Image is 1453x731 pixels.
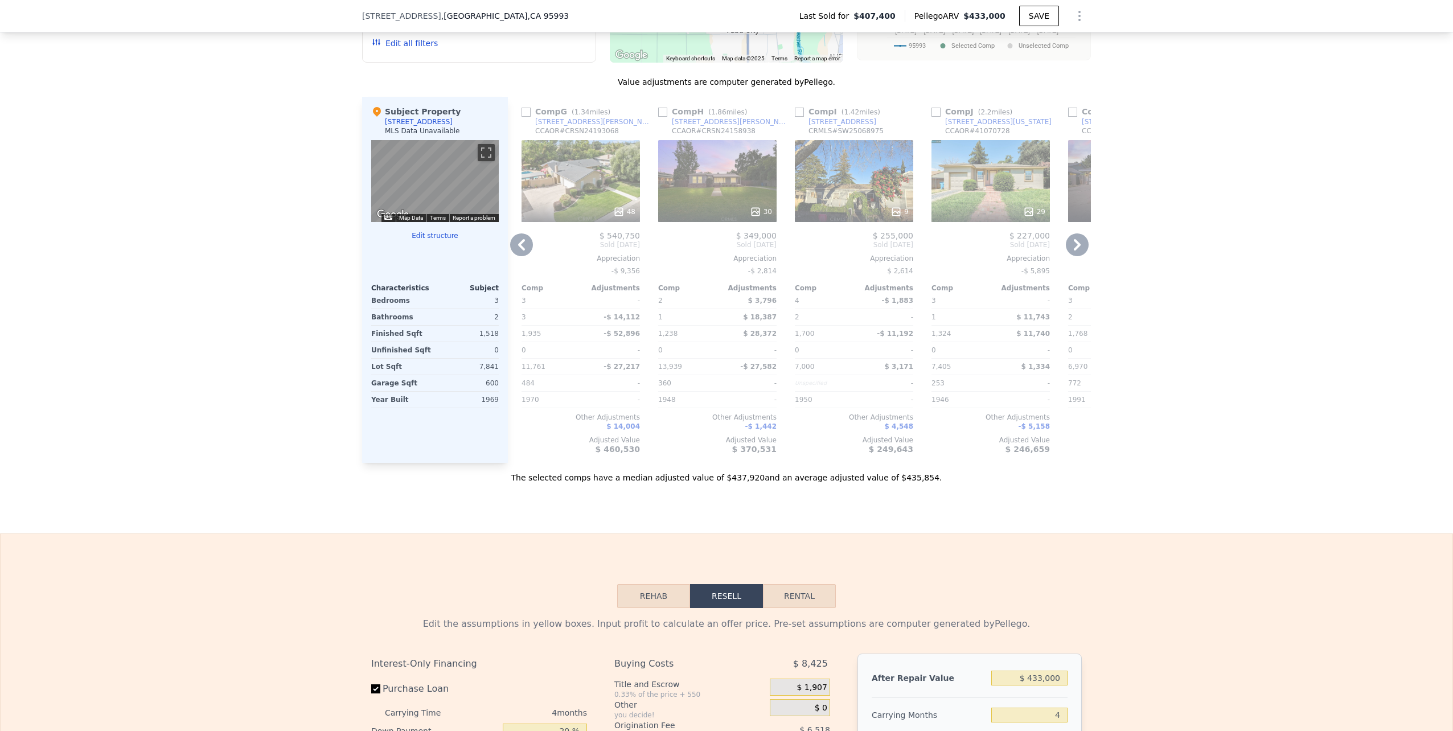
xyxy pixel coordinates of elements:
[1068,263,1187,279] div: -
[808,117,876,126] div: [STREET_ADDRESS]
[931,309,988,325] div: 1
[437,392,499,408] div: 1969
[613,48,650,63] img: Google
[583,392,640,408] div: -
[437,326,499,342] div: 1,518
[522,436,640,445] div: Adjusted Value
[795,392,852,408] div: 1950
[1068,254,1187,263] div: Appreciation
[522,330,541,338] span: 1,935
[371,684,380,693] input: Purchase Loan
[374,207,412,222] a: Open this area in Google Maps (opens a new window)
[1019,6,1059,26] button: SAVE
[617,584,690,608] button: Rehab
[931,284,991,293] div: Comp
[604,313,640,321] span: -$ 14,112
[887,267,913,275] span: $ 2,614
[374,207,412,222] img: Google
[522,284,581,293] div: Comp
[1068,379,1081,387] span: 772
[720,342,777,358] div: -
[815,703,827,713] span: $ 0
[666,55,715,63] button: Keyboard shortcuts
[795,240,913,249] span: Sold [DATE]
[799,10,854,22] span: Last Sold for
[1021,363,1050,371] span: $ 1,334
[837,108,885,116] span: ( miles)
[717,284,777,293] div: Adjustments
[384,215,392,220] button: Keyboard shortcuts
[1082,117,1150,126] div: [STREET_ADDRESS]
[1068,363,1087,371] span: 6,970
[1008,27,1030,35] text: [DATE]
[740,363,777,371] span: -$ 27,582
[522,413,640,422] div: Other Adjustments
[1019,42,1069,50] text: Unselected Comp
[522,254,640,263] div: Appreciation
[658,297,663,305] span: 2
[763,584,836,608] button: Rental
[895,27,917,35] text: [DATE]
[435,284,499,293] div: Subject
[931,436,1050,445] div: Adjusted Value
[1068,284,1127,293] div: Comp
[951,42,995,50] text: Selected Comp
[399,214,423,222] button: Map Data
[885,422,913,430] span: $ 4,548
[658,309,715,325] div: 1
[854,284,913,293] div: Adjustments
[869,445,913,454] span: $ 249,643
[613,48,650,63] a: Open this area in Google Maps (opens a new window)
[931,106,1017,117] div: Comp J
[672,117,790,126] div: [STREET_ADDRESS][PERSON_NAME]
[658,363,682,371] span: 13,939
[535,117,654,126] div: [STREET_ADDRESS][PERSON_NAME]
[437,359,499,375] div: 7,841
[522,309,578,325] div: 3
[522,379,535,387] span: 484
[567,108,615,116] span: ( miles)
[877,330,913,338] span: -$ 11,192
[1068,117,1150,126] a: [STREET_ADDRESS]
[437,375,499,391] div: 600
[522,346,526,354] span: 0
[614,711,765,720] div: you decide!
[372,38,438,49] button: Edit all filters
[914,10,964,22] span: Pellego ARV
[437,309,499,325] div: 2
[750,206,772,217] div: 30
[371,106,461,117] div: Subject Property
[371,654,587,674] div: Interest-Only Financing
[923,27,945,35] text: [DATE]
[963,11,1005,20] span: $433,000
[613,206,635,217] div: 48
[614,699,765,711] div: Other
[931,240,1050,249] span: Sold [DATE]
[931,392,988,408] div: 1946
[732,445,777,454] span: $ 370,531
[371,326,433,342] div: Finished Sqft
[522,392,578,408] div: 1970
[795,284,854,293] div: Comp
[844,108,859,116] span: 1.42
[371,231,499,240] button: Edit structure
[793,654,828,674] span: $ 8,425
[980,108,991,116] span: 2.2
[993,293,1050,309] div: -
[720,375,777,391] div: -
[522,117,654,126] a: [STREET_ADDRESS][PERSON_NAME]
[795,309,852,325] div: 2
[743,313,777,321] span: $ 18,387
[371,140,499,222] div: Map
[371,375,433,391] div: Garage Sqft
[535,126,619,135] div: CCAOR # CRSN24193068
[658,346,663,354] span: 0
[853,10,896,22] span: $407,400
[952,27,974,35] text: [DATE]
[743,330,777,338] span: $ 28,372
[1016,313,1050,321] span: $ 11,743
[711,108,726,116] span: 1.86
[583,342,640,358] div: -
[736,231,777,240] span: $ 349,000
[945,126,1010,135] div: CCAOR # 41070728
